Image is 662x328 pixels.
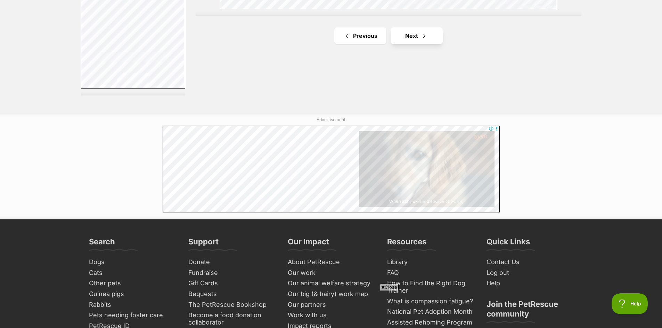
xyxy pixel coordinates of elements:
[384,268,477,278] a: FAQ
[163,293,500,325] iframe: Advertisement
[487,299,573,323] h3: Join the PetRescue community
[186,268,278,278] a: Fundraise
[86,257,179,268] a: Dogs
[387,237,426,251] h3: Resources
[163,126,500,212] iframe: Advertisement
[384,257,477,268] a: Library
[186,257,278,268] a: Donate
[484,268,576,278] a: Log out
[186,289,278,300] a: Bequests
[86,268,179,278] a: Cats
[285,289,377,300] a: Our big (& hairy) work map
[188,237,219,251] h3: Support
[487,237,530,251] h3: Quick Links
[285,278,377,289] a: Our animal welfare strategy
[186,278,278,289] a: Gift Cards
[285,257,377,268] a: About PetRescue
[86,310,179,321] a: Pets needing foster care
[384,278,477,296] a: How to Find the Right Dog Trainer
[285,268,377,278] a: Our work
[196,27,581,44] nav: Pagination
[334,27,386,44] a: Previous page
[86,289,179,300] a: Guinea pigs
[484,257,576,268] a: Contact Us
[288,237,329,251] h3: Our Impact
[89,237,115,251] h3: Search
[484,278,576,289] a: Help
[391,27,443,44] a: Next page
[612,293,648,314] iframe: Help Scout Beacon - Open
[380,284,399,291] span: Close
[86,300,179,310] a: Rabbits
[86,278,179,289] a: Other pets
